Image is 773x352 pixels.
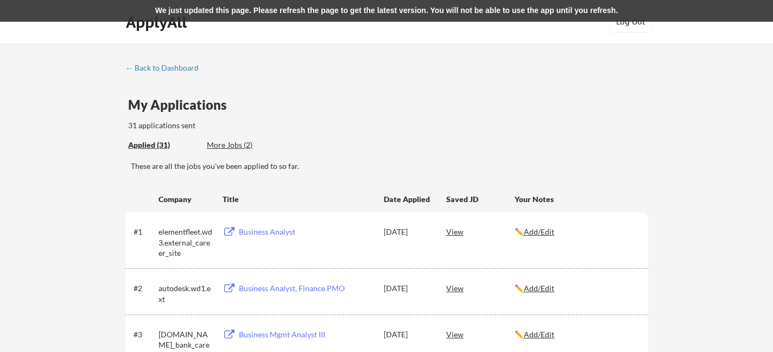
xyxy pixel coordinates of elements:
[446,189,515,209] div: Saved JD
[524,330,554,339] u: Add/Edit
[128,120,338,131] div: 31 applications sent
[384,329,432,340] div: [DATE]
[134,329,155,340] div: #3
[207,140,287,150] div: More Jobs (2)
[446,278,515,298] div: View
[239,283,373,294] div: Business Analyst, Finance PMO
[128,140,199,150] div: Applied (31)
[125,64,207,72] div: ← Back to Dashboard
[134,227,155,237] div: #1
[239,227,373,237] div: Business Analyst
[134,283,155,294] div: #2
[515,329,638,340] div: ✏️
[515,194,638,205] div: Your Notes
[125,64,207,74] a: ← Back to Dashboard
[159,194,213,205] div: Company
[128,140,199,151] div: These are all the jobs you've been applied to so far.
[609,11,652,33] button: Log Out
[524,284,554,293] u: Add/Edit
[446,324,515,344] div: View
[384,283,432,294] div: [DATE]
[515,227,638,237] div: ✏️
[223,194,373,205] div: Title
[384,194,432,205] div: Date Applied
[515,283,638,294] div: ✏️
[128,98,236,111] div: My Applications
[159,283,213,304] div: autodesk.wd1.ext
[239,329,373,340] div: Business Mgmt Analyst III
[126,13,190,32] div: ApplyAll
[131,161,648,172] div: These are all the jobs you've been applied to so far.
[446,222,515,241] div: View
[207,140,287,151] div: These are job applications we think you'd be a good fit for, but couldn't apply you to automatica...
[159,227,213,259] div: elementfleet.wd3.external_career_site
[524,227,554,236] u: Add/Edit
[384,227,432,237] div: [DATE]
